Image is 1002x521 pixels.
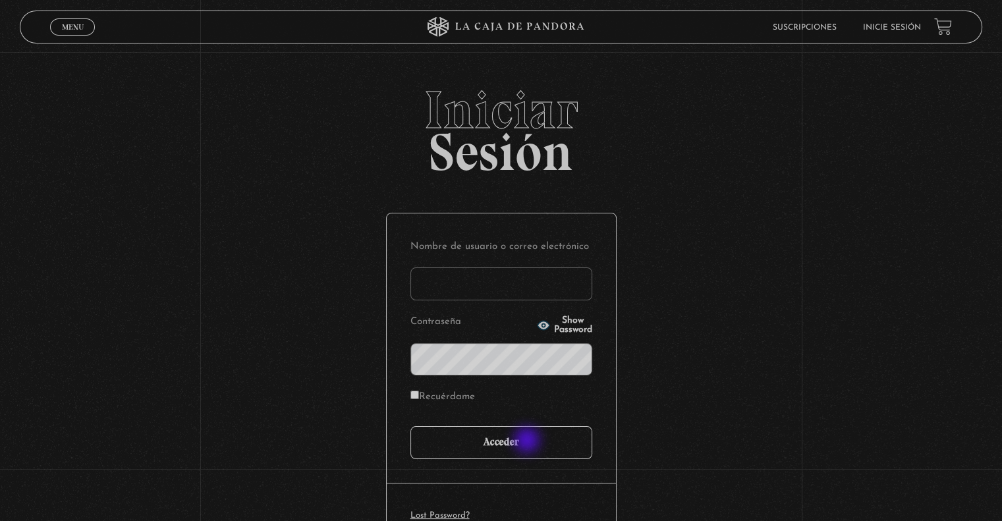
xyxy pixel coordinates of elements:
label: Contraseña [410,312,533,333]
span: Iniciar [20,84,982,136]
a: Suscripciones [773,24,837,32]
span: Show Password [554,316,592,335]
label: Recuérdame [410,387,475,408]
label: Nombre de usuario o correo electrónico [410,237,592,258]
a: Lost Password? [410,511,470,520]
span: Cerrar [57,34,88,43]
input: Acceder [410,426,592,459]
span: Menu [62,23,84,31]
a: Inicie sesión [863,24,921,32]
h2: Sesión [20,84,982,168]
input: Recuérdame [410,391,419,399]
button: Show Password [537,316,592,335]
a: View your shopping cart [934,18,952,36]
